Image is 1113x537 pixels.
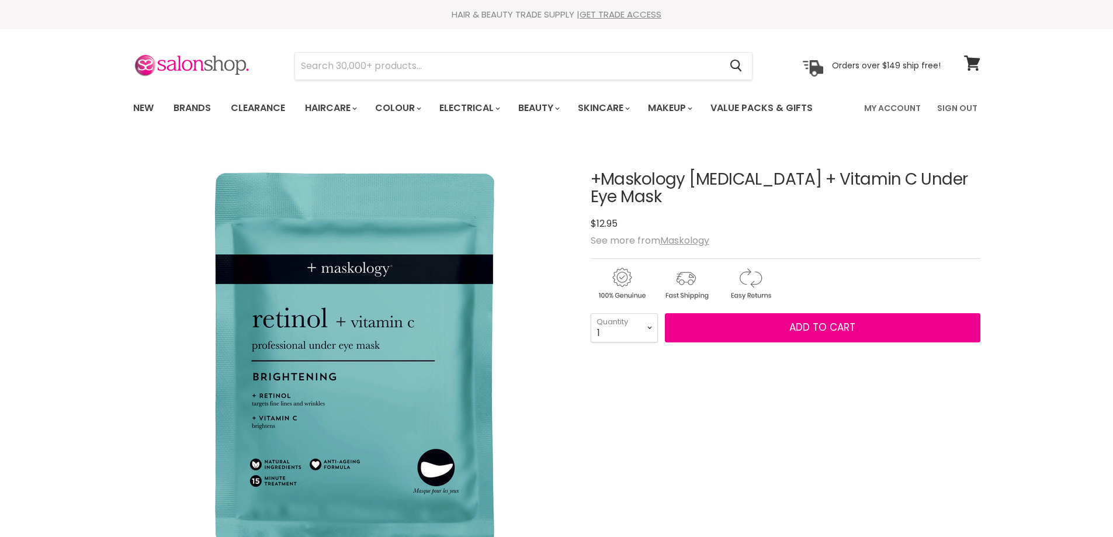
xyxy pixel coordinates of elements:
[296,96,364,120] a: Haircare
[591,313,658,342] select: Quantity
[509,96,567,120] a: Beauty
[222,96,294,120] a: Clearance
[580,8,661,20] a: GET TRADE ACCESS
[591,217,618,230] span: $12.95
[639,96,699,120] a: Makeup
[294,52,753,80] form: Product
[295,53,721,79] input: Search
[119,9,995,20] div: HAIR & BEAUTY TRADE SUPPLY |
[431,96,507,120] a: Electrical
[569,96,637,120] a: Skincare
[165,96,220,120] a: Brands
[665,313,980,342] button: Add to cart
[119,91,995,125] nav: Main
[702,96,821,120] a: Value Packs & Gifts
[857,96,928,120] a: My Account
[366,96,428,120] a: Colour
[591,234,709,247] span: See more from
[789,320,855,334] span: Add to cart
[930,96,984,120] a: Sign Out
[124,96,162,120] a: New
[719,266,781,302] img: returns.gif
[655,266,717,302] img: shipping.gif
[591,171,980,207] h1: +Maskology [MEDICAL_DATA] + Vitamin C Under Eye Mask
[721,53,752,79] button: Search
[832,60,941,71] p: Orders over $149 ship free!
[591,266,653,302] img: genuine.gif
[660,234,709,247] a: Maskology
[124,91,840,125] ul: Main menu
